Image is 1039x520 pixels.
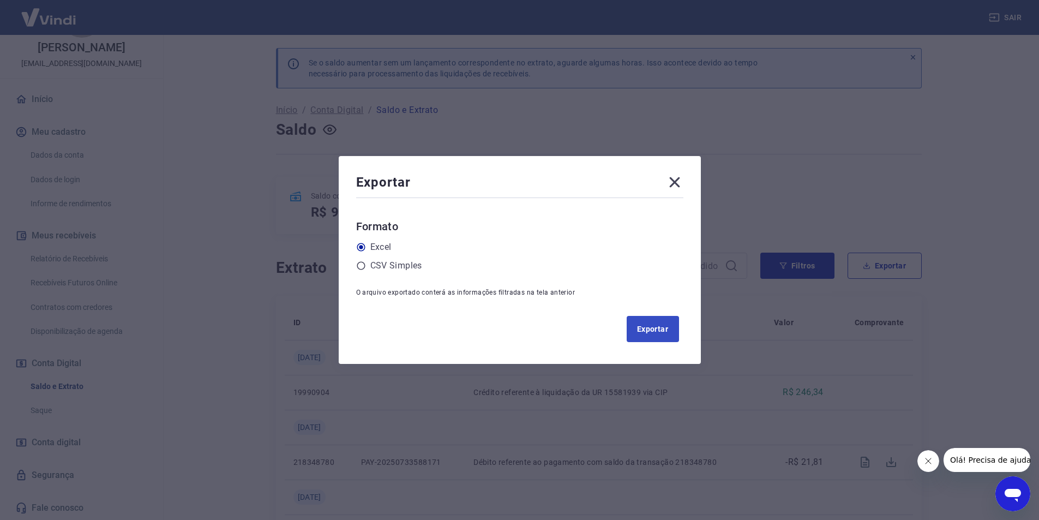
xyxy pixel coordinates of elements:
[995,476,1030,511] iframe: Botão para abrir a janela de mensagens
[627,316,679,342] button: Exportar
[356,289,575,296] span: O arquivo exportado conterá as informações filtradas na tela anterior
[917,450,939,472] iframe: Fechar mensagem
[356,174,683,195] div: Exportar
[944,448,1030,472] iframe: Mensagem da empresa
[370,259,422,272] label: CSV Simples
[370,241,392,254] label: Excel
[356,218,683,235] h6: Formato
[7,8,92,16] span: Olá! Precisa de ajuda?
